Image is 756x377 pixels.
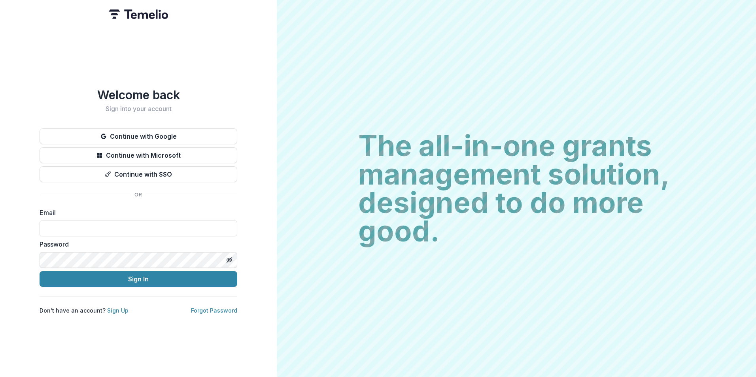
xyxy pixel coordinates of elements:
button: Continue with Microsoft [40,147,237,163]
label: Password [40,239,232,249]
button: Continue with SSO [40,166,237,182]
button: Continue with Google [40,128,237,144]
button: Toggle password visibility [223,254,236,266]
a: Forgot Password [191,307,237,314]
img: Temelio [109,9,168,19]
p: Don't have an account? [40,306,129,315]
h1: Welcome back [40,88,237,102]
a: Sign Up [107,307,129,314]
label: Email [40,208,232,217]
button: Sign In [40,271,237,287]
h2: Sign into your account [40,105,237,113]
